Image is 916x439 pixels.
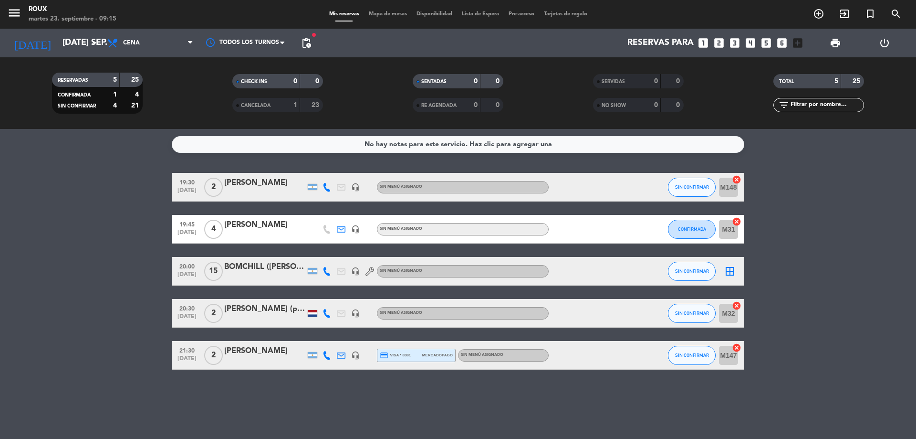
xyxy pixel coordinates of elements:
div: BOMCHILL ([PERSON_NAME]) [224,261,305,273]
strong: 0 [654,102,658,108]
i: headset_mic [351,225,360,234]
div: LOG OUT [860,29,909,57]
span: 19:45 [175,218,199,229]
i: add_box [791,37,804,49]
i: border_all [724,266,736,277]
i: cancel [732,217,741,226]
span: RESERVADAS [58,78,88,83]
span: 2 [204,304,223,323]
span: [DATE] [175,271,199,282]
div: [PERSON_NAME] [224,177,305,189]
i: looks_3 [729,37,741,49]
span: fiber_manual_record [311,32,317,38]
span: SIN CONFIRMAR [58,104,96,108]
i: cancel [732,175,741,184]
strong: 0 [676,78,682,85]
span: [DATE] [175,313,199,324]
button: menu [7,6,21,23]
i: headset_mic [351,351,360,360]
button: CONFIRMADA [668,220,716,239]
span: [DATE] [175,355,199,366]
span: CONFIRMADA [678,226,706,232]
span: 2 [204,178,223,197]
span: 15 [204,262,223,281]
span: 2 [204,346,223,365]
span: SENTADAS [421,79,447,84]
strong: 0 [654,78,658,85]
i: looks_6 [776,37,788,49]
span: SIN CONFIRMAR [675,268,709,274]
span: Pre-acceso [504,11,539,17]
strong: 0 [474,102,478,108]
span: TOTAL [779,79,794,84]
span: 20:30 [175,302,199,313]
span: RE AGENDADA [421,103,457,108]
span: mercadopago [422,352,453,358]
span: SIN CONFIRMAR [675,311,709,316]
div: [PERSON_NAME] [224,345,305,357]
i: looks_two [713,37,725,49]
strong: 5 [834,78,838,85]
input: Filtrar por nombre... [790,100,864,110]
span: CANCELADA [241,103,271,108]
div: No hay notas para este servicio. Haz clic para agregar una [364,139,552,150]
i: filter_list [778,99,790,111]
i: cancel [732,343,741,353]
button: SIN CONFIRMAR [668,346,716,365]
i: turned_in_not [864,8,876,20]
span: NO SHOW [602,103,626,108]
i: looks_one [697,37,709,49]
strong: 0 [474,78,478,85]
i: add_circle_outline [813,8,824,20]
i: cancel [732,301,741,311]
span: CHECK INS [241,79,267,84]
strong: 1 [113,91,117,98]
i: arrow_drop_down [89,37,100,49]
i: looks_5 [760,37,772,49]
i: headset_mic [351,183,360,192]
strong: 23 [312,102,321,108]
i: power_settings_new [879,37,890,49]
strong: 25 [853,78,862,85]
i: [DATE] [7,32,58,54]
i: headset_mic [351,267,360,276]
span: SIN CONFIRMAR [675,353,709,358]
span: print [830,37,841,49]
i: search [890,8,902,20]
span: 20:00 [175,260,199,271]
strong: 21 [131,102,141,109]
i: credit_card [380,351,388,360]
i: headset_mic [351,309,360,318]
strong: 5 [113,76,117,83]
span: CONFIRMADA [58,93,91,97]
span: Sin menú asignado [380,185,422,189]
div: martes 23. septiembre - 09:15 [29,14,116,24]
i: menu [7,6,21,20]
span: Sin menú asignado [380,311,422,315]
strong: 0 [293,78,297,85]
strong: 0 [496,78,501,85]
strong: 4 [113,102,117,109]
span: Lista de Espera [457,11,504,17]
i: looks_4 [744,37,757,49]
span: Sin menú asignado [380,269,422,273]
span: Sin menú asignado [380,227,422,231]
span: [DATE] [175,187,199,198]
span: pending_actions [301,37,312,49]
strong: 25 [131,76,141,83]
i: exit_to_app [839,8,850,20]
div: [PERSON_NAME] [224,219,305,231]
strong: 4 [135,91,141,98]
button: SIN CONFIRMAR [668,304,716,323]
span: visa * 8381 [380,351,411,360]
button: SIN CONFIRMAR [668,262,716,281]
span: Mis reservas [324,11,364,17]
span: SERVIDAS [602,79,625,84]
span: Sin menú asignado [461,353,503,357]
span: SIN CONFIRMAR [675,184,709,190]
span: Disponibilidad [412,11,457,17]
strong: 0 [315,78,321,85]
strong: 0 [496,102,501,108]
span: Tarjetas de regalo [539,11,592,17]
span: 4 [204,220,223,239]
